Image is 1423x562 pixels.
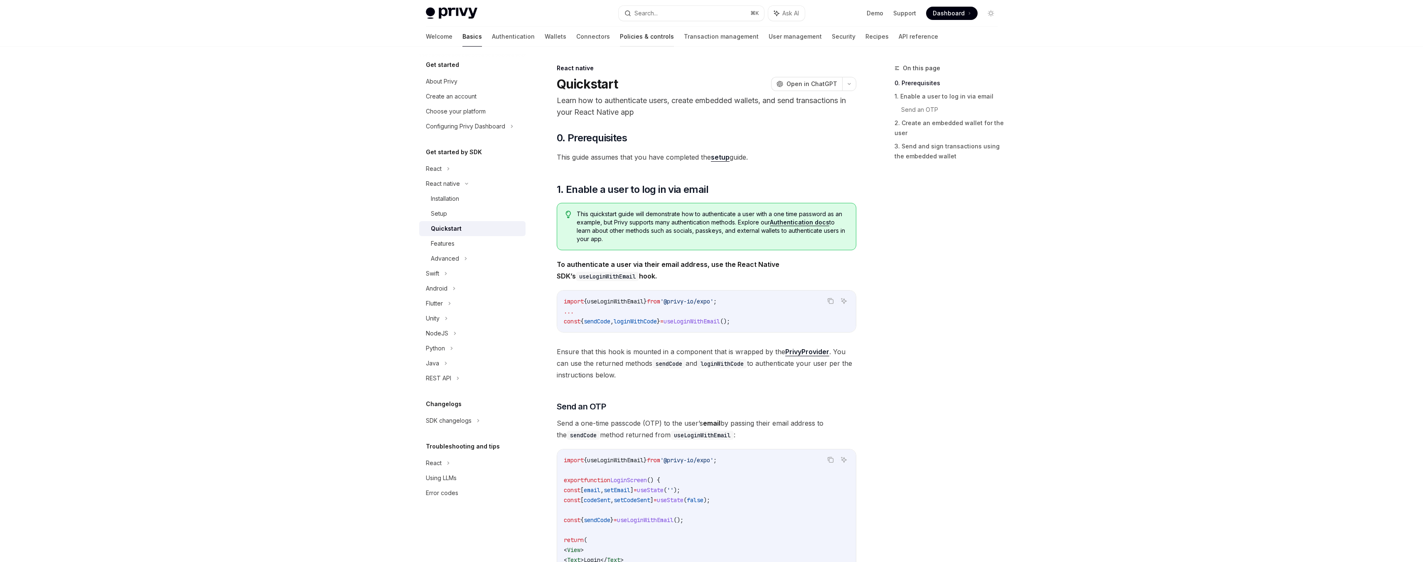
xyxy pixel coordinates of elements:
span: from [647,456,660,464]
div: Error codes [426,488,458,498]
button: Ask AI [838,454,849,465]
div: Setup [431,209,447,219]
span: useLoginWithEmail [587,456,644,464]
span: [ [580,486,584,494]
a: Send an OTP [901,103,1004,116]
span: This quickstart guide will demonstrate how to authenticate a user with a one time password as an ... [577,210,847,243]
span: Open in ChatGPT [786,80,837,88]
span: , [600,486,604,494]
span: from [647,298,660,305]
span: Ensure that this hook is mounted in a component that is wrapped by the . You can use the returned... [557,346,856,381]
div: Create an account [426,91,477,101]
span: Send a one-time passcode (OTP) to the user’s by passing their email address to the method returne... [557,417,856,441]
div: Unity [426,313,440,323]
div: Search... [634,8,658,18]
span: email [584,486,600,494]
p: Learn how to authenticate users, create embedded wallets, and send transactions in your React Nat... [557,95,856,118]
button: Ask AI [838,296,849,306]
div: React [426,164,442,174]
span: const [564,318,580,325]
span: , [610,496,614,504]
span: () { [647,476,660,484]
span: < [564,546,567,554]
button: Toggle dark mode [984,7,998,20]
div: Quickstart [431,224,462,234]
div: REST API [426,373,451,383]
span: ⌘ K [750,10,759,17]
span: { [584,298,587,305]
div: About Privy [426,76,457,86]
h5: Troubleshooting and tips [426,441,500,451]
span: 1. Enable a user to log in via email [557,183,708,196]
span: (); [673,516,683,524]
span: 0. Prerequisites [557,131,627,145]
a: Authentication [492,27,535,47]
img: light logo [426,7,477,19]
span: setCodeSent [614,496,650,504]
strong: To authenticate a user via their email address, use the React Native SDK’s hook. [557,260,779,280]
span: [ [580,496,584,504]
span: , [610,318,614,325]
span: import [564,298,584,305]
span: (); [720,318,730,325]
span: = [654,496,657,504]
span: { [580,318,584,325]
h1: Quickstart [557,76,618,91]
span: useLoginWithEmail [617,516,673,524]
div: Flutter [426,298,443,308]
h5: Changelogs [426,399,462,409]
div: SDK changelogs [426,416,472,426]
span: '' [667,486,673,494]
span: = [614,516,617,524]
span: { [584,456,587,464]
span: useState [657,496,683,504]
span: ... [564,308,574,315]
span: const [564,486,580,494]
a: Support [893,9,916,17]
span: ; [713,298,717,305]
span: function [584,476,610,484]
span: sendCode [584,516,610,524]
a: 0. Prerequisites [895,76,1004,90]
span: View [567,546,580,554]
button: Copy the contents from the code block [825,454,836,465]
div: NodeJS [426,328,448,338]
span: ; [713,456,717,464]
span: LoginScreen [610,476,647,484]
a: Authentication docs [770,219,829,226]
div: React native [426,179,460,189]
span: } [610,516,614,524]
a: Error codes [419,486,526,500]
a: Dashboard [926,7,978,20]
span: const [564,516,580,524]
a: Setup [419,206,526,221]
a: PrivyProvider [785,348,829,356]
a: Quickstart [419,221,526,236]
a: Installation [419,191,526,206]
a: Using LLMs [419,471,526,486]
span: useLoginWithEmail [587,298,644,305]
a: Choose your platform [419,104,526,119]
span: ( [664,486,667,494]
span: ] [650,496,654,504]
a: User management [769,27,822,47]
svg: Tip [565,211,571,218]
h5: Get started [426,60,459,70]
span: '@privy-io/expo' [660,456,713,464]
a: Create an account [419,89,526,104]
span: > [580,546,584,554]
a: Transaction management [684,27,759,47]
span: '@privy-io/expo' [660,298,713,305]
span: useLoginWithEmail [664,318,720,325]
a: 1. Enable a user to log in via email [895,90,1004,103]
a: 3. Send and sign transactions using the embedded wallet [895,140,1004,163]
a: Wallets [545,27,566,47]
a: API reference [899,27,938,47]
span: ( [683,496,687,504]
button: Copy the contents from the code block [825,296,836,306]
a: Connectors [576,27,610,47]
div: React native [557,64,856,72]
span: setEmail [604,486,630,494]
strong: email [703,419,720,427]
a: About Privy [419,74,526,89]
